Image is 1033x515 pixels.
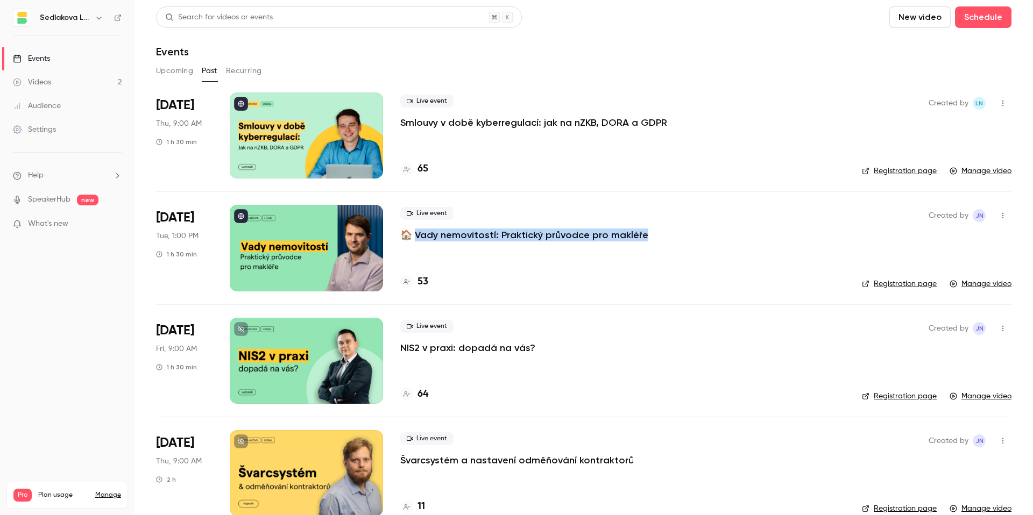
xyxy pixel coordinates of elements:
[975,97,983,110] span: LN
[975,209,984,222] span: JN
[400,320,454,333] span: Live event
[156,434,194,452] span: [DATE]
[400,162,428,176] a: 65
[156,231,199,241] span: Tue, 1:00 PM
[156,92,213,178] div: Aug 21 Thu, 9:00 AM (Europe/Prague)
[400,387,428,402] a: 64
[13,170,122,181] li: help-dropdown-opener
[156,322,194,339] span: [DATE]
[156,138,197,146] div: 1 h 30 min
[862,278,937,289] a: Registration page
[156,62,193,80] button: Upcoming
[929,209,968,222] span: Created by
[418,275,428,289] h4: 53
[77,195,98,205] span: new
[400,116,667,129] a: Smlouvy v době kyberregulací: jak na nZKB, DORA a GDPR
[38,491,89,499] span: Plan usage
[889,6,951,28] button: New video
[950,278,1011,289] a: Manage video
[202,62,217,80] button: Past
[13,9,31,26] img: Sedlakova Legal
[950,503,1011,514] a: Manage video
[929,97,968,110] span: Created by
[165,12,273,23] div: Search for videos or events
[156,250,197,259] div: 1 h 30 min
[862,503,937,514] a: Registration page
[400,207,454,220] span: Live event
[400,275,428,289] a: 53
[862,391,937,402] a: Registration page
[929,322,968,335] span: Created by
[418,499,425,514] h4: 11
[975,322,984,335] span: JN
[973,322,986,335] span: Jan Nuc
[156,318,213,404] div: Jun 20 Fri, 9:00 AM (Europe/Prague)
[156,45,189,58] h1: Events
[400,228,648,241] a: 🏠 Vady nemovitostí: Praktický průvodce pro makléře
[13,53,50,64] div: Events
[156,118,202,129] span: Thu, 9:00 AM
[109,219,122,229] iframe: Noticeable Trigger
[418,162,428,176] h4: 65
[973,209,986,222] span: Jan Nuc
[13,77,51,88] div: Videos
[400,95,454,108] span: Live event
[156,363,197,371] div: 1 h 30 min
[929,434,968,447] span: Created by
[862,166,937,176] a: Registration page
[13,101,61,111] div: Audience
[28,170,44,181] span: Help
[400,454,634,467] a: Švarcsystém a nastavení odměňování kontraktorů
[156,344,197,354] span: Fri, 9:00 AM
[973,97,986,110] span: Lucie Nováčková
[28,194,70,205] a: SpeakerHub
[400,499,425,514] a: 11
[156,97,194,114] span: [DATE]
[156,209,194,226] span: [DATE]
[156,456,202,467] span: Thu, 9:00 AM
[156,475,176,484] div: 2 h
[955,6,1011,28] button: Schedule
[40,12,90,23] h6: Sedlakova Legal
[973,434,986,447] span: Jan Nuc
[13,489,32,502] span: Pro
[400,341,535,354] a: NIS2 v praxi: dopadá na vás?
[226,62,262,80] button: Recurring
[950,166,1011,176] a: Manage video
[28,218,68,230] span: What's new
[950,391,1011,402] a: Manage video
[400,432,454,445] span: Live event
[13,124,56,135] div: Settings
[418,387,428,402] h4: 64
[156,205,213,291] div: Aug 12 Tue, 1:00 PM (Europe/Prague)
[95,491,121,499] a: Manage
[975,434,984,447] span: JN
